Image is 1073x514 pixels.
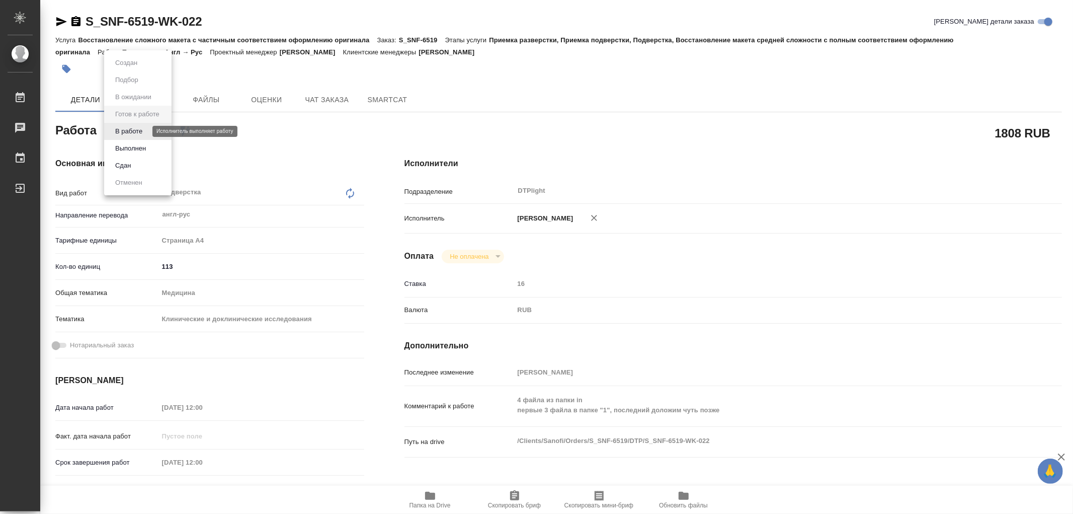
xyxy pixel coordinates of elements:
button: Отменен [112,177,145,188]
button: Подбор [112,75,141,86]
button: Выполнен [112,143,149,154]
button: В работе [112,126,145,137]
button: Сдан [112,160,134,171]
button: В ожидании [112,92,154,103]
button: Готов к работе [112,109,162,120]
button: Создан [112,57,140,68]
